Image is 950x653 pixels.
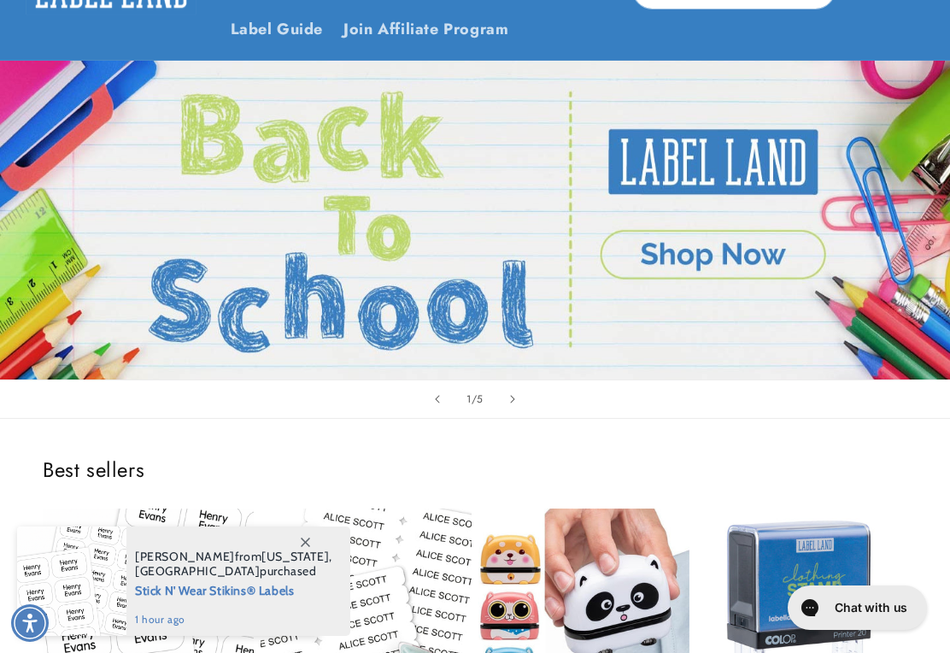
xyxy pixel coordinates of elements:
span: [GEOGRAPHIC_DATA] [135,563,260,579]
a: Label Guide [220,9,334,50]
span: [US_STATE] [261,549,329,564]
a: Join Affiliate Program [333,9,519,50]
div: Accessibility Menu [11,604,49,642]
iframe: Gorgias live chat messenger [779,579,933,636]
span: / [472,391,478,408]
h2: Best sellers [43,456,907,483]
span: from , purchased [135,550,332,579]
span: 5 [477,391,484,408]
span: 1 [466,391,472,408]
button: Next slide [494,380,531,418]
button: Previous slide [419,380,456,418]
span: Join Affiliate Program [343,20,508,39]
span: [PERSON_NAME] [135,549,235,564]
span: Label Guide [231,20,324,39]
